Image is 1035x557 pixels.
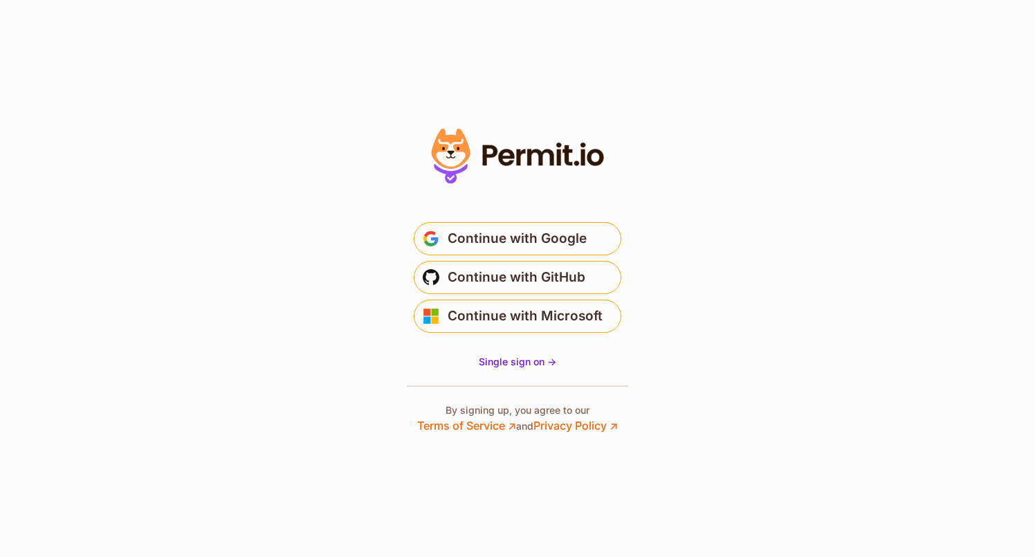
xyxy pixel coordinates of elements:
[414,222,621,255] button: Continue with Google
[414,300,621,333] button: Continue with Microsoft
[448,228,587,250] span: Continue with Google
[533,419,618,432] a: Privacy Policy ↗
[417,419,516,432] a: Terms of Service ↗
[448,266,585,289] span: Continue with GitHub
[479,355,556,369] a: Single sign on ->
[448,305,603,327] span: Continue with Microsoft
[479,356,556,367] span: Single sign on ->
[414,261,621,294] button: Continue with GitHub
[417,403,618,434] p: By signing up, you agree to our and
